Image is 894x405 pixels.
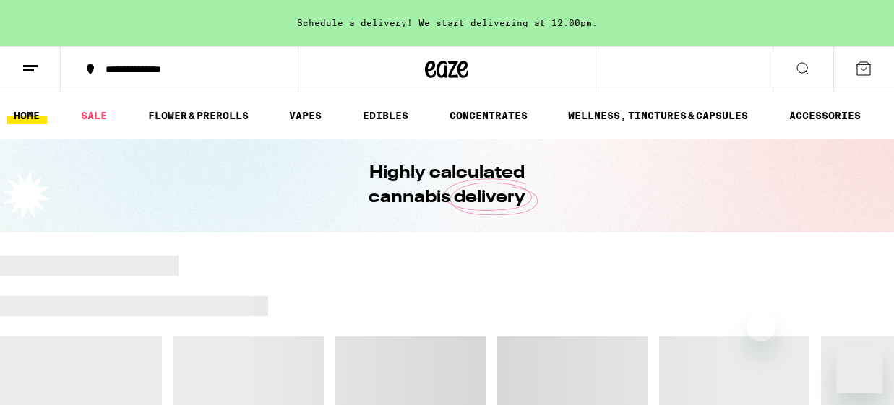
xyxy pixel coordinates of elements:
[74,107,114,124] a: SALE
[141,107,256,124] a: FLOWER & PREROLLS
[782,107,868,124] a: ACCESSORIES
[747,313,775,341] iframe: Close message
[442,107,535,124] a: CONCENTRATES
[836,347,882,393] iframe: Button to launch messaging window
[356,107,416,124] a: EDIBLES
[328,161,567,210] h1: Highly calculated cannabis delivery
[561,107,755,124] a: WELLNESS, TINCTURES & CAPSULES
[282,107,329,124] a: VAPES
[7,107,47,124] a: HOME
